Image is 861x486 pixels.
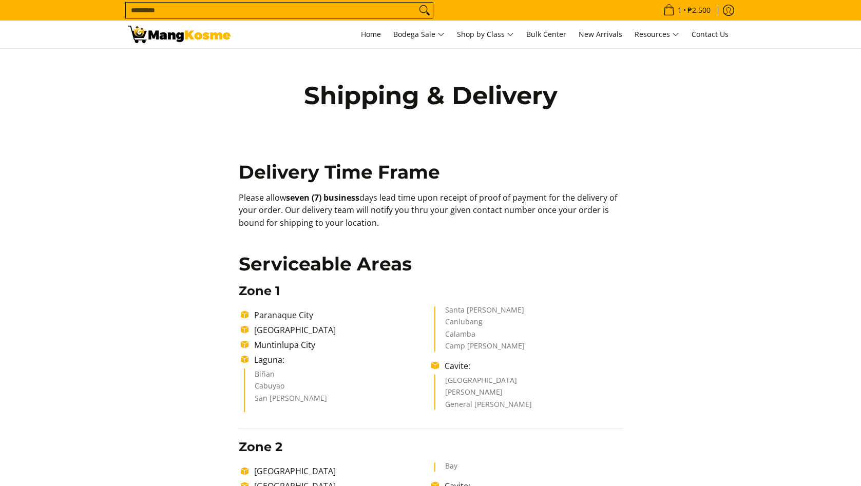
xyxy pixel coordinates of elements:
[286,192,359,203] b: seven (7) business
[445,462,612,472] li: Bay
[686,7,712,14] span: ₱2,500
[239,283,622,299] h3: Zone 1
[249,324,431,336] li: [GEOGRAPHIC_DATA]
[660,5,714,16] span: •
[445,377,612,389] li: [GEOGRAPHIC_DATA]
[573,21,627,48] a: New Arrivals
[249,339,431,351] li: Muntinlupa City
[439,360,622,372] li: Cavite:
[255,395,422,407] li: San [PERSON_NAME]
[445,388,612,401] li: [PERSON_NAME]
[526,29,566,39] span: Bulk Center
[255,382,422,395] li: Cabuyao
[249,465,431,477] li: [GEOGRAPHIC_DATA]
[676,7,683,14] span: 1
[457,28,514,41] span: Shop by Class
[388,21,450,48] a: Bodega Sale
[445,331,612,343] li: Calamba
[249,354,431,366] li: Laguna:
[239,161,622,184] h2: Delivery Time Frame
[445,306,612,319] li: Santa [PERSON_NAME]
[635,28,679,41] span: Resources
[692,29,729,39] span: Contact Us
[686,21,734,48] a: Contact Us
[239,191,622,240] p: Please allow days lead time upon receipt of proof of payment for the delivery of your order. Our ...
[579,29,622,39] span: New Arrivals
[452,21,519,48] a: Shop by Class
[361,29,381,39] span: Home
[445,318,612,331] li: Canlubang
[445,342,612,352] li: Camp [PERSON_NAME]
[393,28,445,41] span: Bodega Sale
[128,26,231,43] img: Shipping &amp; Delivery Page l Mang Kosme: Home Appliances Warehouse Sale!
[521,21,571,48] a: Bulk Center
[629,21,684,48] a: Resources
[255,371,422,383] li: Biñan
[239,252,622,276] h2: Serviceable Areas
[416,3,433,18] button: Search
[282,80,580,111] h1: Shipping & Delivery
[356,21,386,48] a: Home
[239,439,622,455] h3: Zone 2
[241,21,734,48] nav: Main Menu
[254,309,313,321] span: Paranaque City
[445,401,612,410] li: General [PERSON_NAME]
